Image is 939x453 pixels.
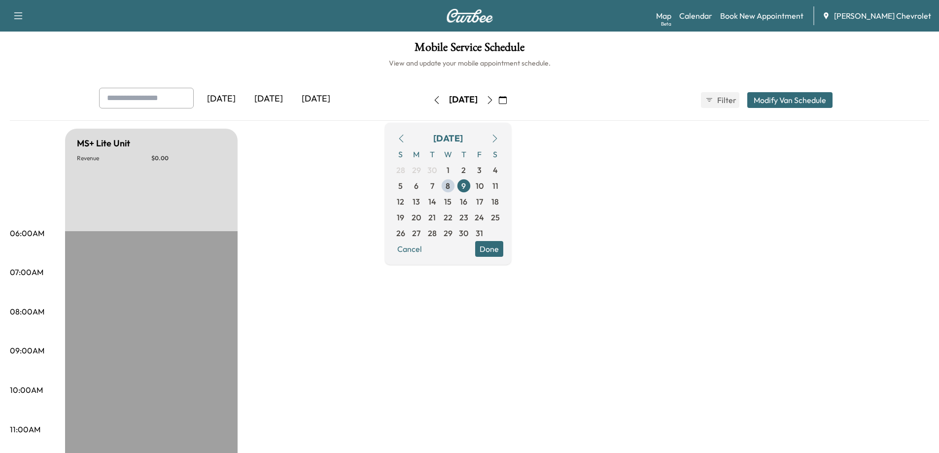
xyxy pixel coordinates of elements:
span: T [424,146,440,162]
div: [DATE] [245,88,292,110]
span: [PERSON_NAME] Chevrolet [834,10,931,22]
span: W [440,146,456,162]
p: 10:00AM [10,384,43,396]
div: [DATE] [433,132,463,145]
button: Filter [701,92,739,108]
span: 8 [446,180,450,192]
div: Beta [661,20,671,28]
img: Curbee Logo [446,9,493,23]
span: T [456,146,472,162]
span: 1 [447,164,450,176]
span: 26 [396,227,405,239]
p: $ 0.00 [151,154,226,162]
span: 30 [427,164,437,176]
span: M [409,146,424,162]
span: 10 [476,180,484,192]
span: 11 [492,180,498,192]
span: 7 [430,180,434,192]
span: 18 [491,196,499,208]
span: 14 [428,196,436,208]
p: 08:00AM [10,306,44,317]
div: [DATE] [449,94,478,106]
span: 20 [412,211,421,223]
span: S [393,146,409,162]
span: 17 [476,196,483,208]
h5: MS+ Lite Unit [77,137,130,150]
span: 9 [461,180,466,192]
button: Cancel [393,241,426,257]
span: Filter [717,94,735,106]
button: Done [475,241,503,257]
span: 27 [412,227,420,239]
a: MapBeta [656,10,671,22]
span: 28 [428,227,437,239]
span: 21 [428,211,436,223]
div: [DATE] [292,88,340,110]
span: 23 [459,211,468,223]
p: 07:00AM [10,266,43,278]
p: 09:00AM [10,345,44,356]
span: 3 [477,164,482,176]
h1: Mobile Service Schedule [10,41,929,58]
span: 25 [491,211,500,223]
p: 06:00AM [10,227,44,239]
span: S [487,146,503,162]
span: 2 [461,164,466,176]
span: 28 [396,164,405,176]
span: 29 [444,227,452,239]
a: Book New Appointment [720,10,803,22]
div: [DATE] [198,88,245,110]
span: 22 [444,211,452,223]
a: Calendar [679,10,712,22]
span: 30 [459,227,468,239]
p: 11:00AM [10,423,40,435]
span: 15 [444,196,452,208]
p: Revenue [77,154,151,162]
button: Modify Van Schedule [747,92,833,108]
span: 19 [397,211,404,223]
span: 4 [493,164,498,176]
span: 31 [476,227,483,239]
span: 12 [397,196,404,208]
span: 24 [475,211,484,223]
span: 6 [414,180,418,192]
h6: View and update your mobile appointment schedule. [10,58,929,68]
span: 29 [412,164,421,176]
span: 5 [398,180,403,192]
span: 16 [460,196,467,208]
span: F [472,146,487,162]
span: 13 [413,196,420,208]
